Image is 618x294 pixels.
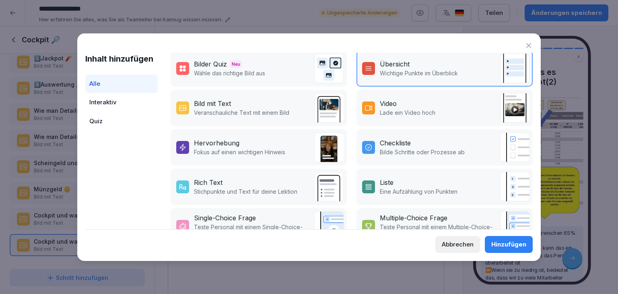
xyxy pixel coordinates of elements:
[85,53,158,65] h1: Inhalt hinzufügen
[85,112,158,131] div: Quiz
[194,108,289,117] p: Veranschauliche Text mit einem Bild
[194,148,285,156] p: Fokus auf einen wichtigen Hinweis
[435,236,480,253] button: Abbrechen
[85,75,158,93] div: Alle
[194,213,256,223] div: Single-Choice Frage
[500,133,529,162] img: checklist.svg
[194,187,297,196] p: Stichpunkte und Text für deine Lektion
[85,93,158,112] div: Interaktiv
[194,223,310,240] p: Teste Personal mit einem Single-Choice-Quiz
[500,172,529,202] img: list.svg
[230,60,242,68] span: Neu
[194,138,239,148] div: Hervorhebung
[194,69,265,77] p: Wähle das richtige Bild aus
[500,211,529,241] img: quiz.svg
[380,148,465,156] p: Bilde Schritte oder Prozesse ab
[380,213,447,223] div: Multiple-Choice Frage
[485,236,533,253] button: Hinzufügen
[314,93,344,123] img: text_image.png
[380,178,393,187] div: Liste
[314,133,344,162] img: callout.png
[380,138,411,148] div: Checkliste
[194,99,231,108] div: Bild mit Text
[380,99,397,108] div: Video
[380,69,458,77] p: Wichtige Punkte im Überblick
[380,223,496,240] p: Teste Personal mit einem Multiple-Choice-Quiz
[380,108,435,117] p: Lade ein Video hoch
[380,59,410,69] div: Übersicht
[314,211,344,241] img: single_choice_quiz.svg
[500,93,529,123] img: video.png
[442,240,474,249] div: Abbrechen
[194,178,222,187] div: Rich Text
[500,54,529,83] img: overview.svg
[194,59,227,69] div: Bilder Quiz
[380,187,457,196] p: Eine Aufzählung von Punkten
[491,240,526,249] div: Hinzufügen
[314,54,344,83] img: image_quiz.svg
[314,172,344,202] img: richtext.svg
